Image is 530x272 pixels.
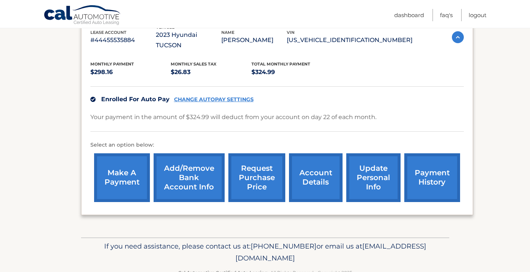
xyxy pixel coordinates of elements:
[90,141,464,150] p: Select an option below:
[90,67,171,77] p: $298.16
[171,61,216,67] span: Monthly sales Tax
[154,153,225,202] a: Add/Remove bank account info
[94,153,150,202] a: make a payment
[90,61,134,67] span: Monthly Payment
[287,35,412,45] p: [US_VEHICLE_IDENTIFICATION_NUMBER]
[221,30,234,35] span: name
[101,96,170,103] span: Enrolled For Auto Pay
[90,30,126,35] span: lease account
[44,5,122,26] a: Cal Automotive
[251,242,317,250] span: [PHONE_NUMBER]
[394,9,424,21] a: Dashboard
[90,35,156,45] p: #44455535884
[171,67,251,77] p: $26.83
[452,31,464,43] img: accordion-active.svg
[174,96,254,103] a: CHANGE AUTOPAY SETTINGS
[346,153,401,202] a: update personal info
[86,240,444,264] p: If you need assistance, please contact us at: or email us at
[469,9,486,21] a: Logout
[289,153,343,202] a: account details
[228,153,285,202] a: request purchase price
[90,97,96,102] img: check.svg
[251,61,310,67] span: Total Monthly Payment
[251,67,332,77] p: $324.99
[440,9,453,21] a: FAQ's
[404,153,460,202] a: payment history
[156,30,221,51] p: 2023 Hyundai TUCSON
[90,112,376,122] p: Your payment in the amount of $324.99 will deduct from your account on day 22 of each month.
[221,35,287,45] p: [PERSON_NAME]
[287,30,295,35] span: vin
